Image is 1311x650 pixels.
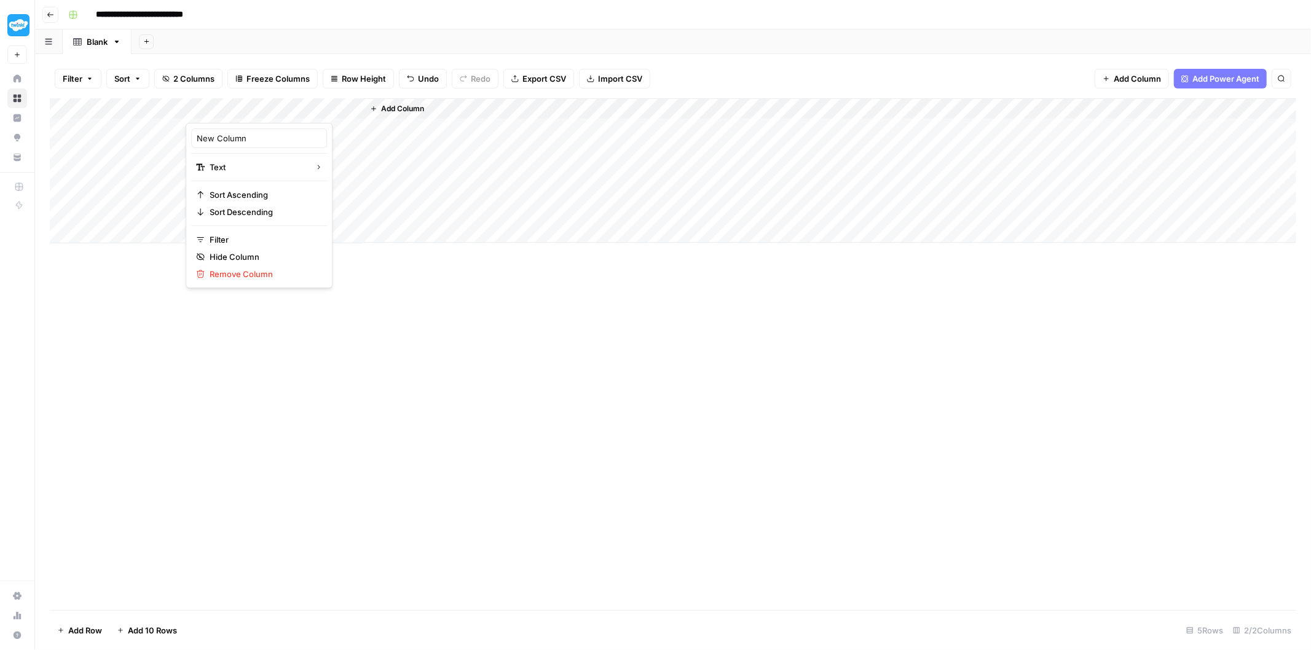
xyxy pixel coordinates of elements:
[7,108,27,128] a: Insights
[210,268,317,280] span: Remove Column
[7,586,27,606] a: Settings
[210,189,317,201] span: Sort Ascending
[1095,69,1169,88] button: Add Column
[342,72,386,85] span: Row Height
[471,72,490,85] span: Redo
[323,69,394,88] button: Row Height
[503,69,574,88] button: Export CSV
[418,72,439,85] span: Undo
[55,69,101,88] button: Filter
[210,206,317,218] span: Sort Descending
[210,161,305,173] span: Text
[7,625,27,645] button: Help + Support
[109,621,184,640] button: Add 10 Rows
[246,72,310,85] span: Freeze Columns
[50,621,109,640] button: Add Row
[598,72,642,85] span: Import CSV
[1181,621,1228,640] div: 5 Rows
[106,69,149,88] button: Sort
[1192,72,1259,85] span: Add Power Agent
[63,29,132,54] a: Blank
[87,36,108,48] div: Blank
[227,69,318,88] button: Freeze Columns
[7,147,27,167] a: Your Data
[7,128,27,147] a: Opportunities
[154,69,222,88] button: 2 Columns
[381,103,424,114] span: Add Column
[7,606,27,625] a: Usage
[114,72,130,85] span: Sort
[210,233,317,246] span: Filter
[128,624,177,636] span: Add 10 Rows
[1174,69,1267,88] button: Add Power Agent
[7,14,30,36] img: Twinkl Logo
[1114,72,1161,85] span: Add Column
[7,88,27,108] a: Browse
[7,10,27,41] button: Workspace: Twinkl
[68,624,102,636] span: Add Row
[365,101,429,117] button: Add Column
[7,69,27,88] a: Home
[399,69,447,88] button: Undo
[579,69,650,88] button: Import CSV
[452,69,498,88] button: Redo
[1228,621,1296,640] div: 2/2 Columns
[173,72,215,85] span: 2 Columns
[63,72,82,85] span: Filter
[522,72,566,85] span: Export CSV
[210,251,317,263] span: Hide Column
